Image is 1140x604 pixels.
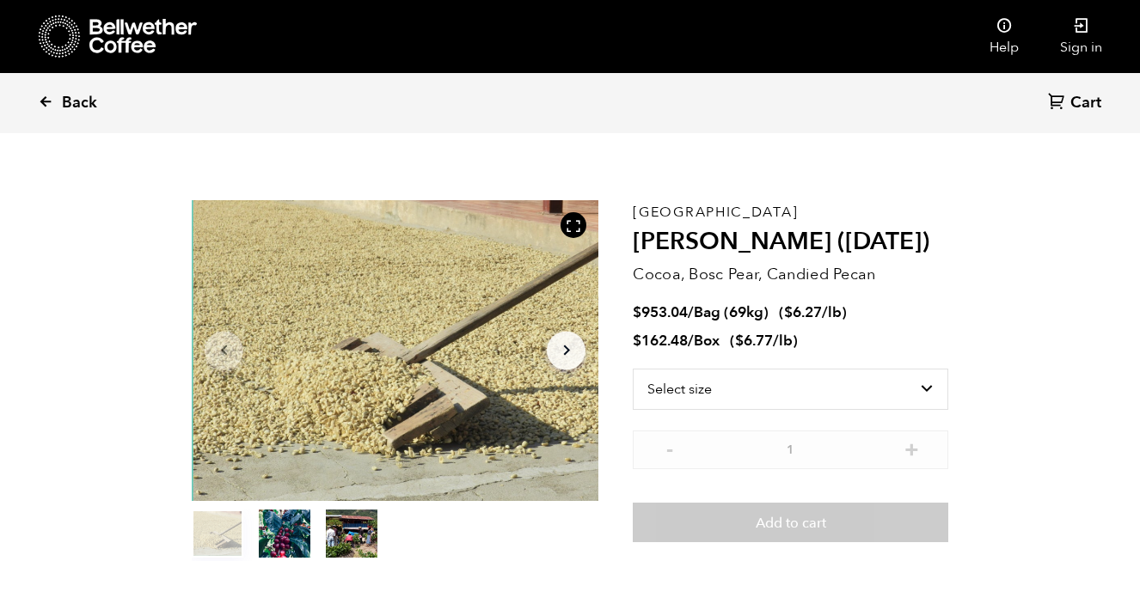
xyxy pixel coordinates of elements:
h2: [PERSON_NAME] ([DATE]) [633,228,948,257]
span: /lb [773,331,793,351]
span: $ [633,302,641,322]
span: Back [62,93,97,113]
span: $ [633,331,641,351]
span: $ [784,302,793,322]
span: $ [735,331,744,351]
span: Cart [1070,93,1101,113]
button: + [901,439,922,456]
bdi: 953.04 [633,302,688,322]
a: Cart [1048,92,1106,115]
span: Box [694,331,720,351]
button: Add to cart [633,503,948,542]
span: / [688,302,694,322]
bdi: 162.48 [633,331,688,351]
span: ( ) [730,331,798,351]
bdi: 6.77 [735,331,773,351]
span: Bag (69kg) [694,302,769,322]
span: / [688,331,694,351]
span: ( ) [779,302,847,322]
button: - [659,439,680,456]
p: Cocoa, Bosc Pear, Candied Pecan [633,263,948,286]
bdi: 6.27 [784,302,822,322]
span: /lb [822,302,842,322]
